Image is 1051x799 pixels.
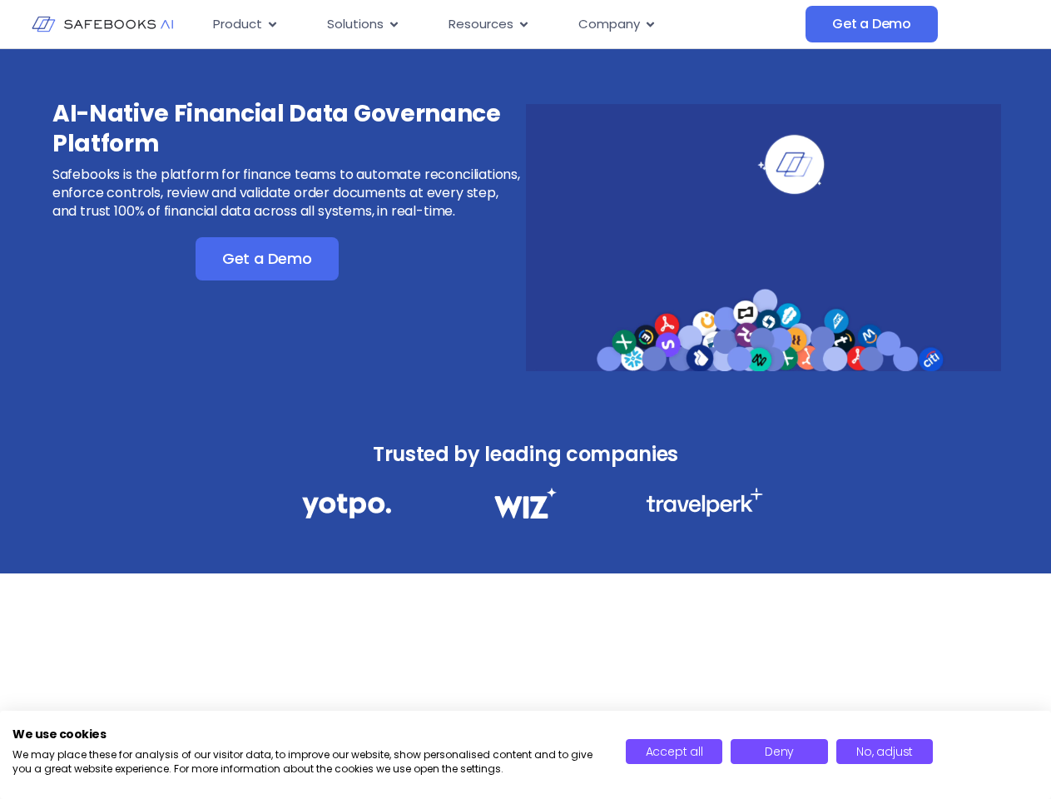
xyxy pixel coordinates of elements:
[302,488,391,524] img: Financial Data Governance 1
[731,739,828,764] button: Deny all cookies
[806,6,938,42] a: Get a Demo
[265,438,786,471] h3: Trusted by leading companies
[12,727,601,742] h2: We use cookies
[626,739,723,764] button: Accept all cookies
[486,488,564,519] img: Financial Data Governance 2
[200,8,806,41] div: Menu Toggle
[836,739,934,764] button: Adjust cookie preferences
[52,166,523,221] p: Safebooks is the platform for finance teams to automate reconciliations, enforce controls, review...
[52,99,523,159] h3: AI-Native Financial Data Governance Platform
[765,743,794,760] span: Deny
[646,743,703,760] span: Accept all
[578,15,640,34] span: Company
[646,488,763,517] img: Financial Data Governance 3
[449,15,513,34] span: Resources
[213,15,262,34] span: Product
[856,743,913,760] span: No, adjust
[832,16,911,32] span: Get a Demo
[12,748,601,777] p: We may place these for analysis of our visitor data, to improve our website, show personalised co...
[222,251,312,267] span: Get a Demo
[200,8,806,41] nav: Menu
[327,15,384,34] span: Solutions
[196,237,339,280] a: Get a Demo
